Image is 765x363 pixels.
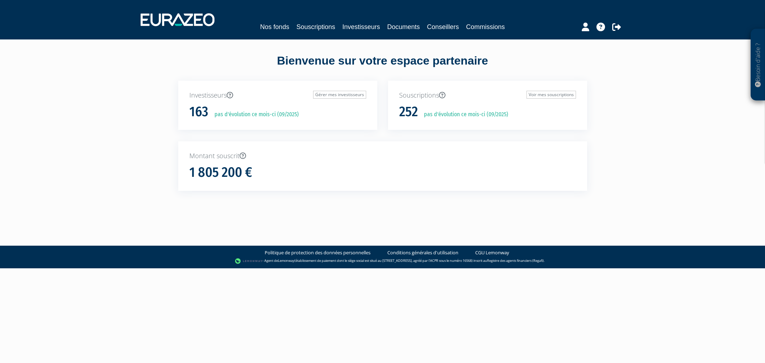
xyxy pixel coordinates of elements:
[399,104,418,119] h1: 252
[141,13,214,26] img: 1732889491-logotype_eurazeo_blanc_rvb.png
[189,151,576,161] p: Montant souscrit
[189,104,208,119] h1: 163
[209,110,299,119] p: pas d'évolution ce mois-ci (09/2025)
[342,22,380,32] a: Investisseurs
[7,258,758,265] div: - Agent de (établissement de paiement dont le siège social est situé au [STREET_ADDRESS], agréé p...
[399,91,576,100] p: Souscriptions
[754,33,762,97] p: Besoin d'aide ?
[526,91,576,99] a: Voir mes souscriptions
[466,22,505,32] a: Commissions
[265,249,370,256] a: Politique de protection des données personnelles
[173,53,592,81] div: Bienvenue sur votre espace partenaire
[235,258,263,265] img: logo-lemonway.png
[475,249,509,256] a: CGU Lemonway
[296,22,335,32] a: Souscriptions
[387,22,420,32] a: Documents
[419,110,508,119] p: pas d'évolution ce mois-ci (09/2025)
[189,91,366,100] p: Investisseurs
[189,165,252,180] h1: 1 805 200 €
[260,22,289,32] a: Nos fonds
[387,249,458,256] a: Conditions générales d'utilisation
[427,22,459,32] a: Conseillers
[487,258,544,263] a: Registre des agents financiers (Regafi)
[278,258,294,263] a: Lemonway
[313,91,366,99] a: Gérer mes investisseurs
